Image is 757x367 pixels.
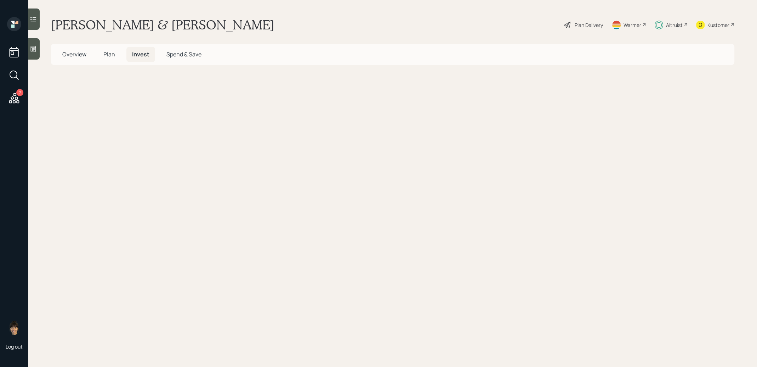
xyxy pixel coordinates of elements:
h1: [PERSON_NAME] & [PERSON_NAME] [51,17,274,33]
img: treva-nostdahl-headshot.png [7,321,21,335]
span: Plan [103,50,115,58]
div: Altruist [666,21,683,29]
div: Log out [6,343,23,350]
div: Kustomer [707,21,729,29]
span: Invest [132,50,149,58]
div: Plan Delivery [575,21,603,29]
div: Warmer [624,21,641,29]
span: Overview [62,50,86,58]
span: Spend & Save [166,50,201,58]
div: 7 [16,89,23,96]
